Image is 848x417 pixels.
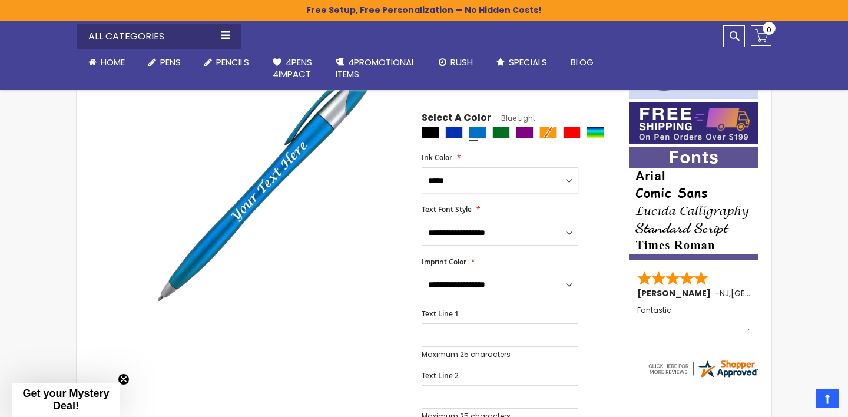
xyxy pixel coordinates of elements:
span: Blue Light [491,113,535,123]
span: Specials [509,56,547,68]
span: Text Line 1 [422,309,459,319]
div: Blue Light [469,127,486,138]
div: Black [422,127,439,138]
div: Green [492,127,510,138]
span: Get your Mystery Deal! [22,388,109,412]
a: Pencils [193,49,261,75]
a: Home [77,49,137,75]
img: 4pens.com widget logo [647,358,760,379]
span: - , [715,287,817,299]
span: Rush [450,56,473,68]
img: light-blue-4phpc-1243-touchwrite-query-stylus-pen_1_1.jpg [137,48,406,317]
span: Blog [571,56,594,68]
a: 4PROMOTIONALITEMS [324,49,427,88]
a: 4Pens4impact [261,49,324,88]
div: Blue [445,127,463,138]
div: Red [563,127,581,138]
span: NJ [720,287,729,299]
span: [GEOGRAPHIC_DATA] [731,287,817,299]
a: 4pens.com certificate URL [647,372,760,382]
div: Fantastic [637,306,751,332]
a: Rush [427,49,485,75]
span: 4PROMOTIONAL ITEMS [336,56,415,80]
a: Pens [137,49,193,75]
div: Get your Mystery Deal!Close teaser [12,383,120,417]
span: Text Line 2 [422,370,459,380]
img: font-personalization-examples [629,147,758,260]
span: Imprint Color [422,257,466,267]
a: Top [816,389,839,408]
span: 4Pens 4impact [273,56,312,80]
span: [PERSON_NAME] [637,287,715,299]
div: Assorted [587,127,604,138]
button: Close teaser [118,373,130,385]
span: Ink Color [422,153,452,163]
div: Purple [516,127,534,138]
span: Select A Color [422,111,491,127]
span: 0 [767,24,771,35]
span: Pencils [216,56,249,68]
p: Maximum 25 characters [422,350,578,359]
div: All Categories [77,24,241,49]
span: Pens [160,56,181,68]
img: Free shipping on orders over $199 [629,102,758,144]
a: Specials [485,49,559,75]
a: 0 [751,25,771,46]
a: Blog [559,49,605,75]
span: Home [101,56,125,68]
span: Text Font Style [422,204,472,214]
